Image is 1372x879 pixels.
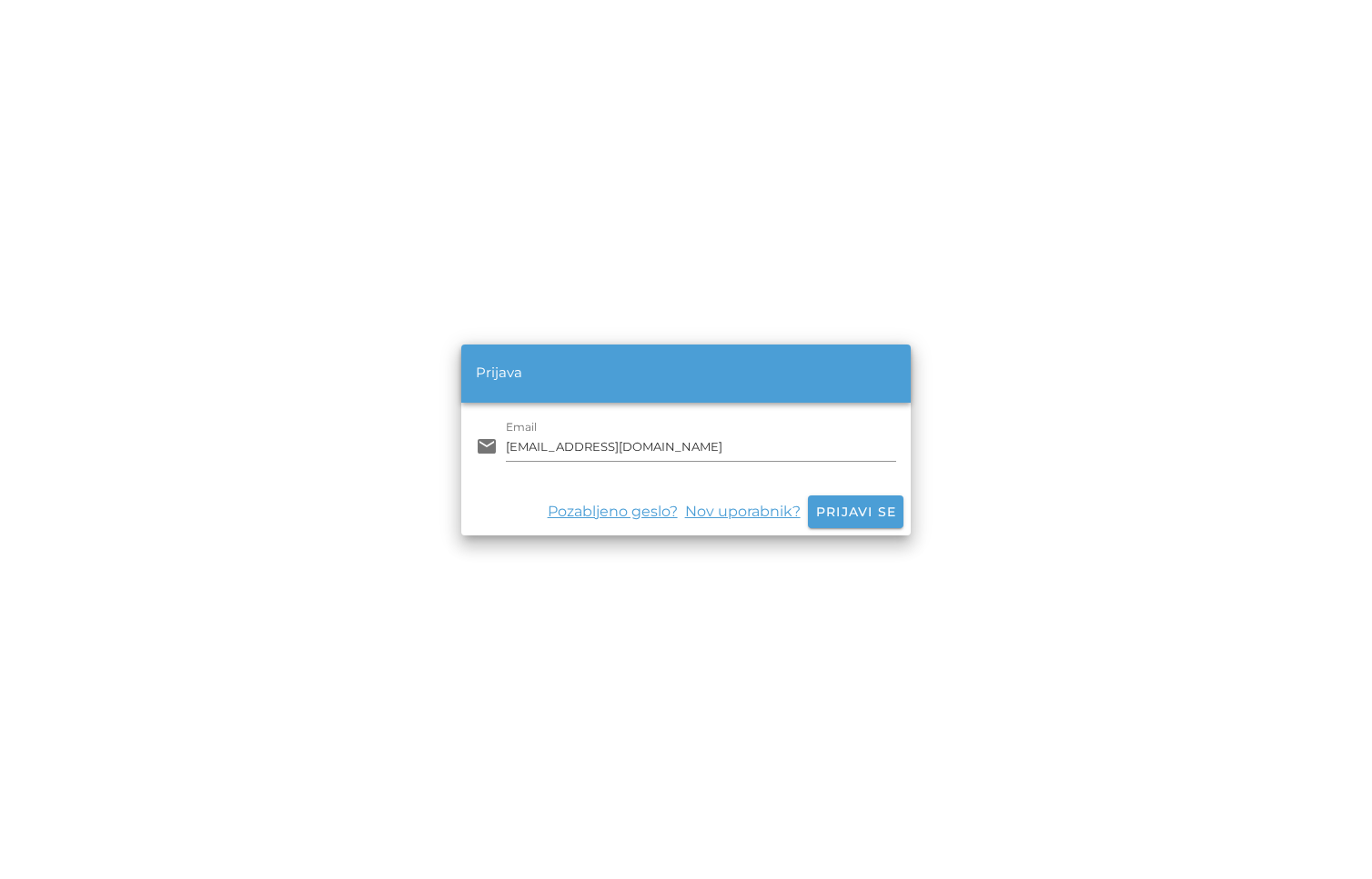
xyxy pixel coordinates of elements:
button: Prijavi se [808,495,904,528]
div: Prijava [476,363,522,384]
label: Email [506,421,537,435]
a: Nov uporabnik? [685,501,808,523]
i: email [476,435,498,457]
a: Pozabljeno geslo? [548,501,685,523]
span: Prijavi se [815,504,897,520]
